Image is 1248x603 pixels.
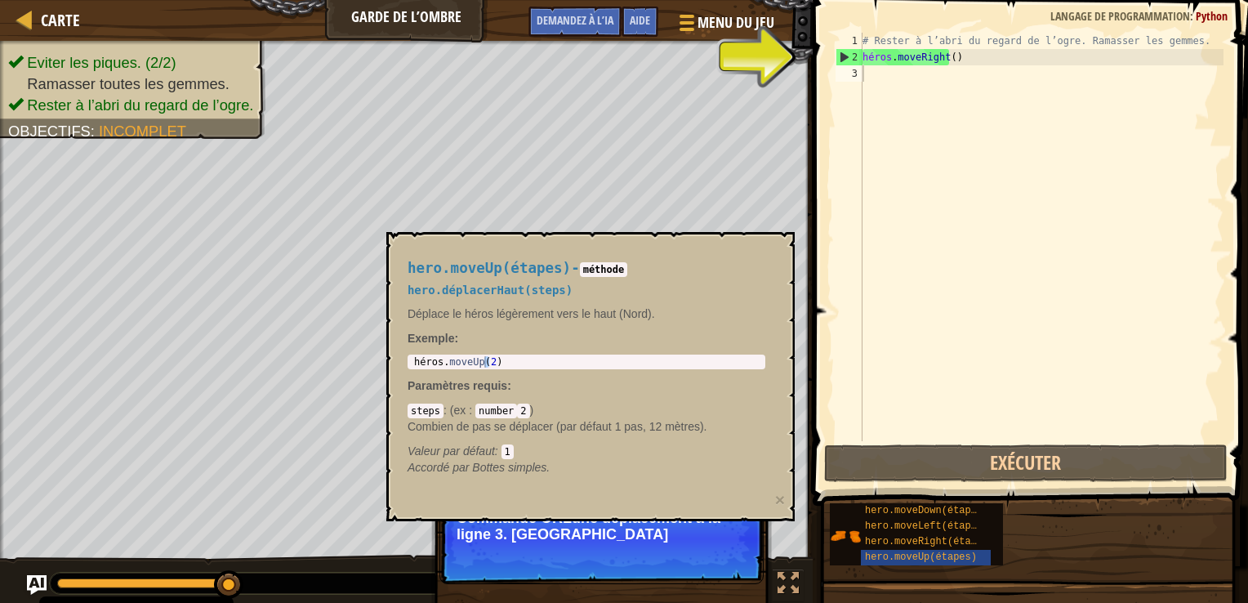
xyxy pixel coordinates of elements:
[8,74,253,95] li: Ramasser toutes les gemmes.
[408,332,458,345] strong: :
[27,96,253,114] span: Rester à l’abri du regard de l’ogre.
[91,123,99,140] span: :
[8,95,253,116] li: Rester à l'abri du regard de l'ogre.
[408,461,550,474] em: Bottes simples.
[1196,8,1228,24] span: Python
[775,491,785,508] button: ×
[27,75,230,92] span: Ramasser toutes les gemmes.
[99,123,186,140] span: Incomplet
[865,536,994,547] span: hero.moveRight(étapes)
[443,404,450,417] span: :
[772,569,805,602] button: Basculer en plein écran
[865,505,988,516] span: hero.moveDown(étapes)
[408,402,765,459] div: )
[475,404,517,418] code: number
[408,461,472,474] span: Accordé par
[27,54,176,71] span: Eviter les piques. (2/2)
[408,261,765,276] h4: -
[865,552,977,563] span: hero.moveUp(étapes)
[528,7,622,37] button: Demandez à l’IA
[852,35,858,47] font: 1
[408,260,571,276] span: hero.moveUp(étapes)
[501,444,514,459] code: 1
[830,520,861,552] img: portrait.png
[8,52,253,74] li: Eviter les piques.
[454,404,466,417] span: ex
[408,418,765,435] p: Combien de pas se déplacer (par défaut 1 pas, 12 mètres).
[8,123,91,140] span: Objectifs
[580,262,628,277] code: méthode
[507,379,511,392] span: :
[852,51,858,63] font: 2
[408,306,765,322] p: Déplace le héros légèrement vers le haut (Nord).
[1050,8,1190,24] span: Langage de programmation
[824,444,1228,482] button: Exécuter
[1190,8,1196,24] span: :
[666,7,784,45] button: Menu du jeu
[41,9,80,31] span: Carte
[865,520,988,532] span: hero.moveLeft(étapes)
[469,404,475,417] span: :
[852,68,858,79] font: 3
[698,12,774,33] span: Menu du jeu
[495,444,501,458] span: :
[27,575,47,595] button: Demandez à l’IA
[457,510,747,543] p: Commande ORLune déplacement à la ligne 3. [GEOGRAPHIC_DATA]
[630,12,650,28] span: Aide
[443,404,475,417] font: (
[537,12,613,28] span: Demandez à l’IA
[408,379,507,392] span: Paramètres requis
[408,444,495,458] span: Valeur par défaut
[517,404,529,418] code: 2
[408,332,455,345] span: Exemple
[408,284,573,297] span: hero.déplacerHaut(steps)
[33,9,80,31] a: Carte
[408,404,443,418] code: steps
